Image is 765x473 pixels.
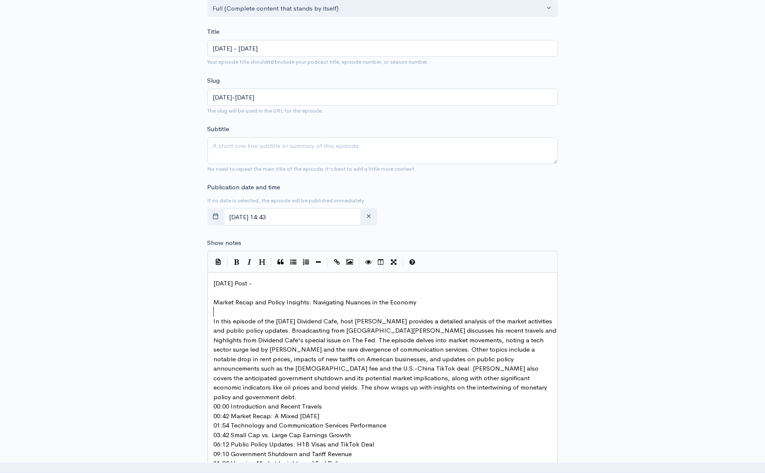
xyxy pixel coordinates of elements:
[360,208,377,226] button: clear
[375,256,388,269] button: Toggle Side by Side
[214,421,387,429] span: 01:54 Technology and Communication Services Performance
[406,256,419,269] button: Markdown Guide
[256,256,269,269] button: Heading
[231,256,243,269] button: Bold
[207,107,324,114] small: The slug will be used in the URL for the episode.
[359,258,360,267] i: |
[207,238,242,248] label: Show notes
[243,256,256,269] button: Italic
[207,183,280,192] label: Publication date and time
[207,165,416,172] small: No need to repeat the main title of the episode, it's best to add a little more context.
[214,431,351,439] span: 03:42 Small Cap vs. Large Cap Earnings Growth
[212,255,225,268] button: Insert Show Notes Template
[214,279,252,287] span: [DATE] Post -
[214,412,320,420] span: 00:42 Market Recap: A Mixed [DATE]
[207,124,229,134] label: Subtitle
[287,256,300,269] button: Generic List
[214,450,352,458] span: 09:10 Government Shutdown and Tariff Revenue
[213,4,545,13] div: Full (Complete content that stands by itself)
[300,256,312,269] button: Numbered List
[207,76,220,86] label: Slug
[214,298,417,306] span: Market Recap and Policy Insights: Navigating Nuances in the Economy
[207,197,366,204] small: If no date is selected, the episode will be published immediately.
[275,256,287,269] button: Quote
[207,89,558,106] input: title-of-episode
[267,58,277,65] strong: not
[227,258,228,267] i: |
[214,459,345,467] span: 11:08 Housing Market Insights and Fed Policy
[344,256,356,269] button: Insert Image
[207,58,429,65] small: Your episode title should include your podcast title, episode number, or season number.
[207,27,220,37] label: Title
[214,402,322,410] span: 00:00 Introduction and Recent Travels
[271,258,272,267] i: |
[207,40,558,57] input: What is the episode's title?
[362,256,375,269] button: Toggle Preview
[388,256,400,269] button: Toggle Fullscreen
[214,440,374,448] span: 06:12 Public Policy Updates: H1B Visas and TikTok Deal
[403,258,404,267] i: |
[331,256,344,269] button: Create Link
[207,208,225,226] button: toggle
[214,317,558,401] span: In this episode of the [DATE] Dividend Cafe, host [PERSON_NAME] provides a detailed analysis of t...
[312,256,325,269] button: Insert Horizontal Line
[328,258,329,267] i: |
